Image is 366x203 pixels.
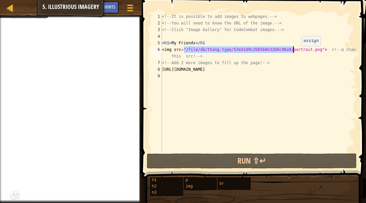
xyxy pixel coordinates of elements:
span: br [219,182,224,186]
div: 1 [151,13,162,20]
div: 8 [151,66,162,73]
span: h3 [152,190,156,195]
div: 6 [151,46,162,60]
div: 9 [151,73,162,79]
button: Show game menu [122,1,138,17]
div: 7 [151,60,162,66]
button: Ask AI [83,1,101,14]
button: Ask AI [11,192,19,200]
span: Ask AI [86,4,98,10]
span: p [185,178,188,183]
span: img [185,184,193,189]
span: h1 [152,178,156,183]
span: Hints [104,4,115,10]
div: 2 [151,20,162,26]
code: assign [303,38,319,43]
div: 3 [151,26,162,33]
div: 4 [151,33,162,40]
span: h2 [152,184,156,189]
div: 5 [151,40,162,46]
button: Run ⇧↵ [147,153,357,169]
